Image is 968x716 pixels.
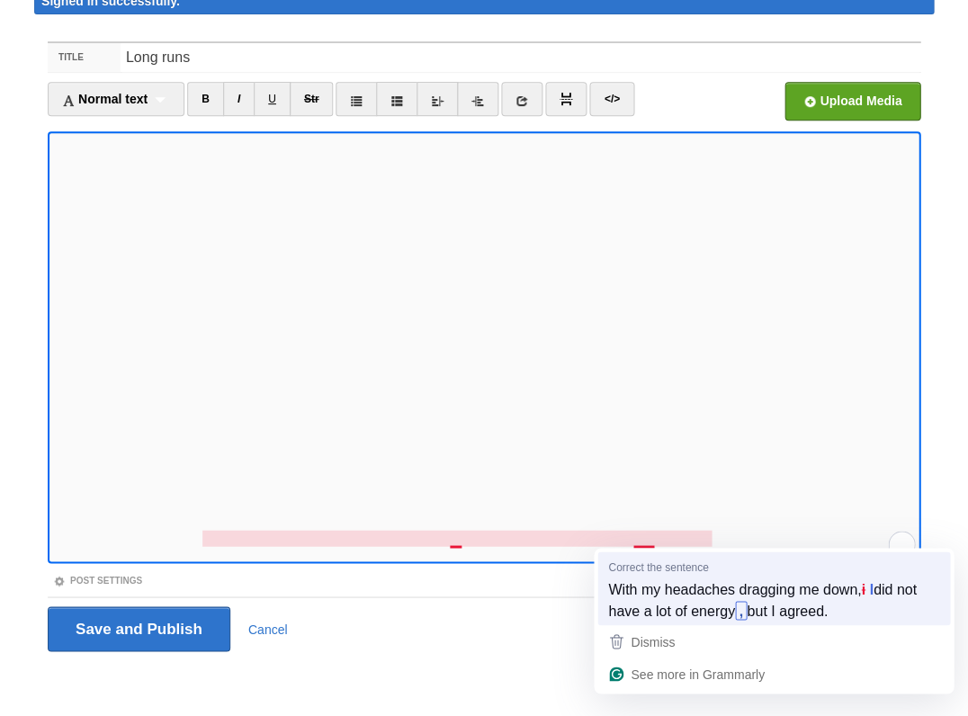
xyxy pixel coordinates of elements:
[48,43,121,72] label: Title
[48,606,230,651] input: Save and Publish
[53,575,142,585] a: Post Settings
[187,82,224,116] a: B
[62,92,148,106] span: Normal text
[254,82,291,116] a: U
[248,622,288,636] a: Cancel
[290,82,334,116] a: Str
[560,93,572,105] img: pagebreak-icon.png
[589,82,633,116] a: </>
[304,93,319,105] del: Str
[223,82,255,116] a: I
